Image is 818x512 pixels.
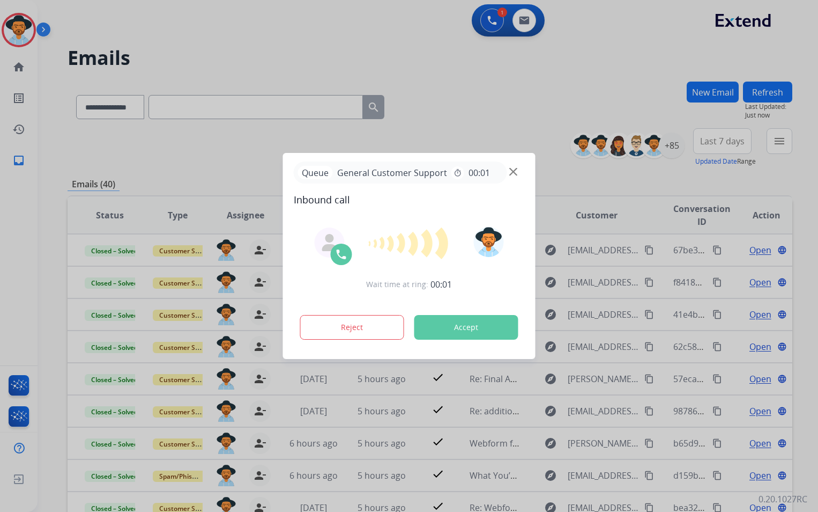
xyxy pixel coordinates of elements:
p: Queue [298,166,333,179]
span: 00:01 [430,278,452,291]
span: Wait time at ring: [366,279,428,290]
img: avatar [473,227,503,257]
img: call-icon [335,248,348,261]
button: Reject [300,315,404,340]
img: close-button [509,168,517,176]
span: Inbound call [294,192,525,207]
button: Accept [414,315,518,340]
span: 00:01 [469,166,490,179]
p: 0.20.1027RC [758,493,807,506]
mat-icon: timer [453,169,462,177]
img: agent-avatar [321,234,338,251]
span: General Customer Support [333,166,451,179]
